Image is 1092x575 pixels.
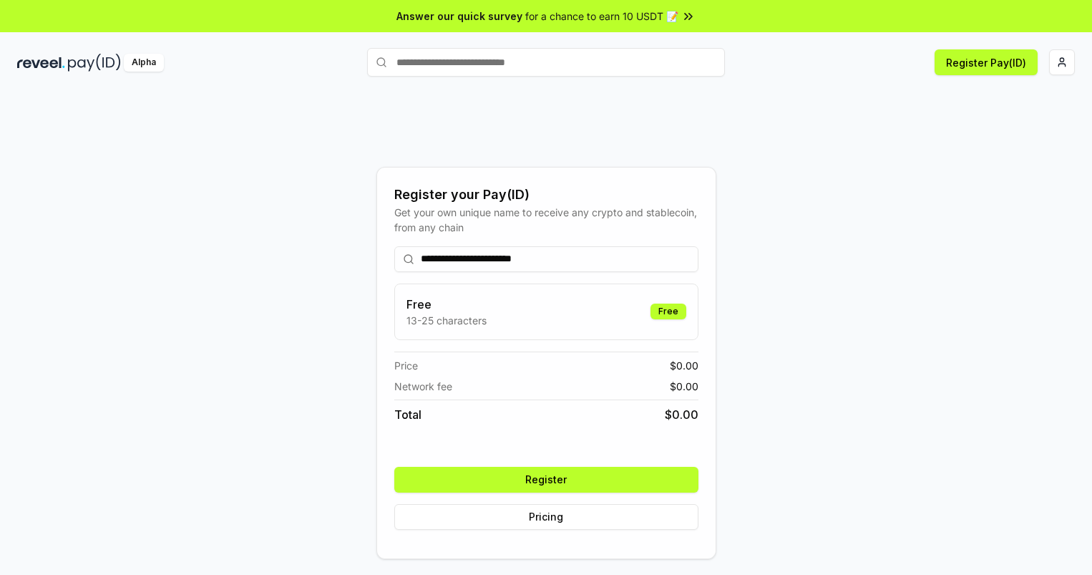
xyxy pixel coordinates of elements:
[17,54,65,72] img: reveel_dark
[650,304,686,319] div: Free
[935,49,1038,75] button: Register Pay(ID)
[394,504,698,530] button: Pricing
[396,9,522,24] span: Answer our quick survey
[670,358,698,373] span: $ 0.00
[406,296,487,313] h3: Free
[124,54,164,72] div: Alpha
[670,379,698,394] span: $ 0.00
[525,9,678,24] span: for a chance to earn 10 USDT 📝
[394,467,698,493] button: Register
[394,205,698,235] div: Get your own unique name to receive any crypto and stablecoin, from any chain
[406,313,487,328] p: 13-25 characters
[394,185,698,205] div: Register your Pay(ID)
[665,406,698,423] span: $ 0.00
[394,406,421,423] span: Total
[68,54,121,72] img: pay_id
[394,358,418,373] span: Price
[394,379,452,394] span: Network fee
